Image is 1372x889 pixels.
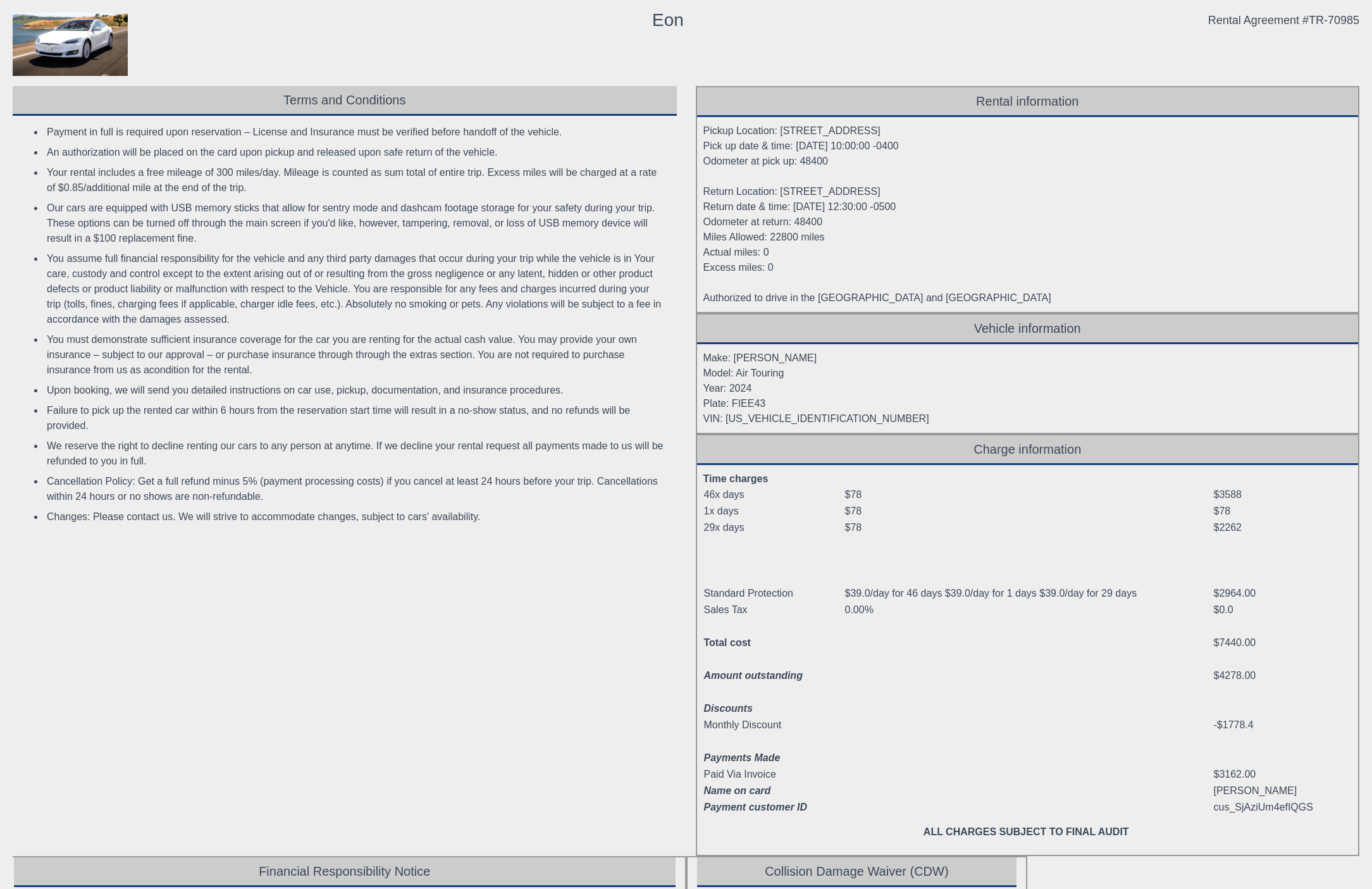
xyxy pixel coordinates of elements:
[703,668,844,684] td: Amount outstanding
[44,163,668,198] li: Your rental includes a free mileage of 300 miles/day. Mileage is counted as sum total of entire t...
[712,824,1341,840] div: ALL CHARGES SUBJECT TO FINAL AUDIT
[703,700,844,717] td: Discounts
[703,487,844,503] td: 46x days
[1213,799,1350,816] td: cus_SjAziUm4efIQGS
[697,857,1017,887] div: Collision Damage Waiver (CDW)
[652,13,684,28] div: Eon
[44,249,668,330] li: You assume full financial responsibility for the vehicle and any third party damages that occur d...
[1213,519,1350,536] td: $2262
[44,401,668,436] li: Failure to pick up the rented car within 6 hours from the reservation start time will result in a...
[1213,585,1350,602] td: $2964.00
[44,198,668,249] li: Our cars are equipped with USB memory sticks that allow for sentry mode and dashcam footage stora...
[1213,766,1350,783] td: $3162.00
[844,602,1213,618] td: 0.00%
[697,344,1359,433] div: Make: [PERSON_NAME] Model: Air Touring Year: 2024 Plate: FIEE43 VIN: [US_VEHICLE_IDENTIFICATION_N...
[1213,487,1350,503] td: $3588
[44,142,668,163] li: An authorization will be placed on the card upon pickup and released upon safe return of the vehi...
[1213,635,1350,651] td: $7440.00
[44,436,668,471] li: We reserve the right to decline renting our cars to any person at anytime. If we decline your ren...
[703,783,844,799] td: Name on card
[844,519,1213,536] td: $78
[44,330,668,380] li: You must demonstrate sufficient insurance coverage for the car you are renting for the actual cas...
[703,471,1350,487] div: Time charges
[1213,503,1350,519] td: $78
[44,380,668,401] li: Upon booking, we will send you detailed instructions on car use, pickup, documentation, and insur...
[697,435,1359,465] div: Charge information
[44,507,668,527] li: Changes: Please contact us. We will strive to accommodate changes, subject to cars' availability.
[844,487,1213,503] td: $78
[13,86,677,116] div: Terms and Conditions
[697,117,1359,312] div: Pickup Location: [STREET_ADDRESS] Pick up date & time: [DATE] 10:00:00 -0400 Odometer at pick up:...
[44,122,668,142] li: Payment in full is required upon reservation – License and Insurance must be verified before hand...
[697,314,1359,344] div: Vehicle information
[13,13,128,76] img: contract_model.jpg
[703,799,844,816] td: Payment customer ID
[844,503,1213,519] td: $78
[703,717,844,733] td: Monthly Discount
[1208,13,1359,28] div: Rental Agreement #TR-70985
[844,585,1213,602] td: $39.0/day for 46 days $39.0/day for 1 days $39.0/day for 29 days
[703,585,844,602] td: Standard Protection
[1213,602,1350,618] td: $0.0
[1213,783,1350,799] td: [PERSON_NAME]
[703,602,844,618] td: Sales Tax
[703,750,844,766] td: Payments Made
[703,519,844,536] td: 29x days
[1213,717,1350,733] td: -$1778.4
[703,635,844,651] td: Total cost
[703,766,844,783] td: Paid Via Invoice
[697,87,1359,117] div: Rental information
[44,471,668,507] li: Cancellation Policy: Get a full refund minus 5% (payment processing costs) if you cancel at least...
[14,857,676,887] div: Financial Responsibility Notice
[1213,668,1350,684] td: $4278.00
[703,503,844,519] td: 1x days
